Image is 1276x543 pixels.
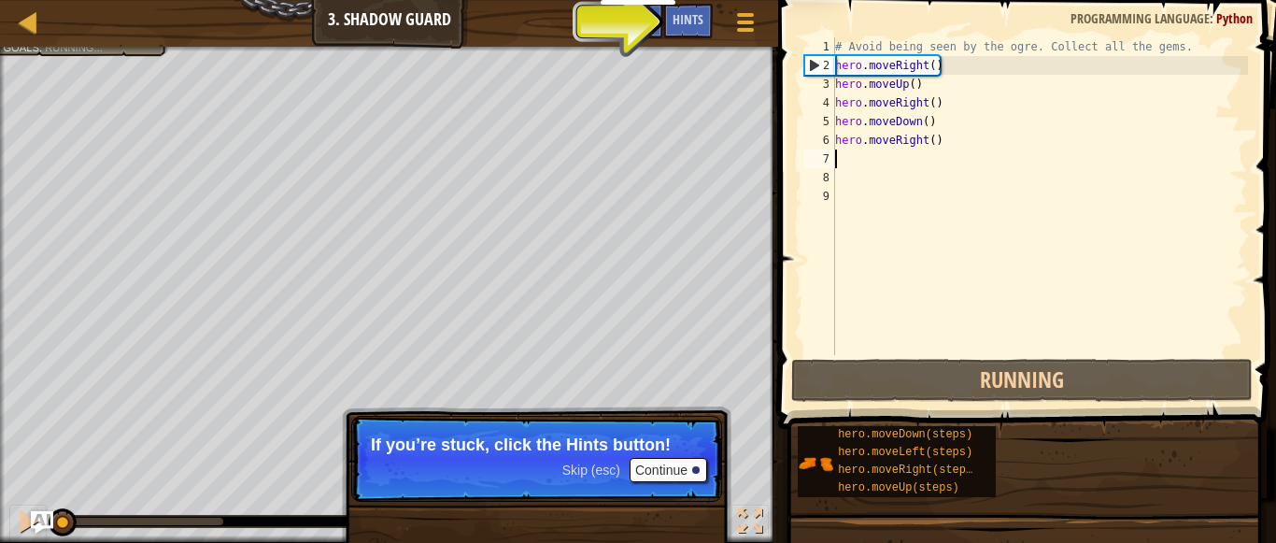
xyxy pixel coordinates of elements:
[31,511,53,534] button: Ask AI
[371,436,702,454] p: If you’re stuck, click the Hints button!
[1216,9,1253,27] span: Python
[804,93,835,112] div: 4
[1070,9,1210,27] span: Programming language
[9,505,47,543] button: Ctrl + P: Pause
[622,10,654,28] span: Ask AI
[804,168,835,187] div: 8
[804,37,835,56] div: 1
[804,112,835,131] div: 5
[613,4,663,38] button: Ask AI
[804,150,835,168] div: 7
[804,75,835,93] div: 3
[1210,9,1216,27] span: :
[798,446,833,481] img: portrait.png
[838,464,979,477] span: hero.moveRight(steps)
[731,505,769,543] button: Toggle fullscreen
[791,359,1253,402] button: Running
[804,187,835,206] div: 9
[722,4,769,48] button: Show game menu
[838,481,959,494] span: hero.moveUp(steps)
[805,56,835,75] div: 2
[838,428,972,441] span: hero.moveDown(steps)
[673,10,703,28] span: Hints
[630,458,707,482] button: Continue
[562,463,620,478] span: Skip (esc)
[838,446,972,459] span: hero.moveLeft(steps)
[804,131,835,150] div: 6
